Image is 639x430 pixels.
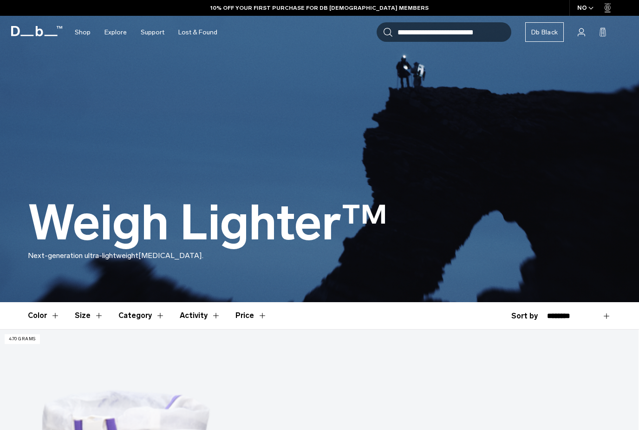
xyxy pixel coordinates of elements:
button: Toggle Filter [28,302,60,329]
a: Support [141,16,164,49]
a: Db Black [525,22,564,42]
span: [MEDICAL_DATA]. [138,251,203,260]
a: 10% OFF YOUR FIRST PURCHASE FOR DB [DEMOGRAPHIC_DATA] MEMBERS [210,4,429,12]
p: 470 grams [5,334,40,344]
a: Shop [75,16,91,49]
a: Explore [104,16,127,49]
h1: Weigh Lighter™ [28,196,388,250]
button: Toggle Filter [118,302,165,329]
nav: Main Navigation [68,16,224,49]
button: Toggle Filter [75,302,104,329]
span: Next-generation ultra-lightweight [28,251,138,260]
button: Toggle Filter [180,302,221,329]
a: Lost & Found [178,16,217,49]
button: Toggle Price [235,302,267,329]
